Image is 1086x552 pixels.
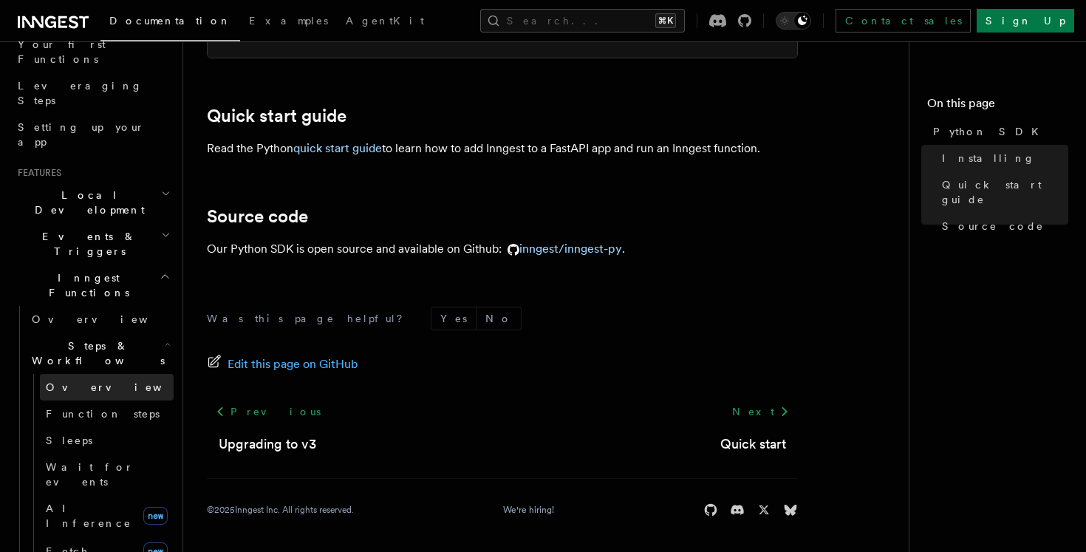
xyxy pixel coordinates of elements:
a: inngest/inngest-py [502,242,622,256]
a: Previous [207,398,329,425]
a: Wait for events [40,454,174,495]
span: Steps & Workflows [26,338,165,368]
span: Setting up your app [18,121,145,148]
a: Next [723,398,798,425]
span: Local Development [12,188,161,217]
button: Search...⌘K [480,9,685,33]
span: Overview [32,313,184,325]
a: Sleeps [40,427,174,454]
a: Overview [40,374,174,401]
a: Upgrading to v3 [219,434,316,454]
a: Setting up your app [12,114,174,155]
button: Events & Triggers [12,223,174,265]
span: Function steps [46,408,160,420]
a: Source code [936,213,1068,239]
a: quick start guide [293,141,382,155]
p: Our Python SDK is open source and available on Github: . [207,239,798,259]
h4: On this page [927,95,1068,118]
span: Examples [249,15,328,27]
a: Edit this page on GitHub [207,354,358,375]
a: Quick start guide [207,106,346,126]
button: Steps & Workflows [26,333,174,374]
p: Read the Python to learn how to add Inngest to a FastAPI app and run an Inngest function. [207,138,798,159]
a: Installing [936,145,1068,171]
div: © 2025 Inngest Inc. All rights reserved. [207,504,354,516]
a: Sign Up [977,9,1074,33]
a: Function steps [40,401,174,427]
span: AgentKit [346,15,424,27]
span: new [143,507,168,525]
a: Leveraging Steps [12,72,174,114]
span: Events & Triggers [12,229,161,259]
a: Contact sales [836,9,971,33]
button: Yes [431,307,476,330]
a: Quick start [720,434,786,454]
button: No [477,307,521,330]
a: We're hiring! [503,504,554,516]
span: Wait for events [46,461,134,488]
button: Local Development [12,182,174,223]
a: Documentation [100,4,240,41]
button: Toggle dark mode [776,12,811,30]
span: Inngest Functions [12,270,160,300]
kbd: ⌘K [655,13,676,28]
span: Edit this page on GitHub [228,354,358,375]
span: Installing [942,151,1035,166]
a: AI Inferencenew [40,495,174,536]
span: Python SDK [933,124,1048,139]
a: Overview [26,306,174,333]
a: Quick start guide [936,171,1068,213]
span: Documentation [109,15,231,27]
button: Inngest Functions [12,265,174,306]
span: AI Inference [46,502,132,529]
p: Was this page helpful? [207,311,413,326]
span: Quick start guide [942,177,1068,207]
a: Examples [240,4,337,40]
a: AgentKit [337,4,433,40]
a: Source code [207,206,308,227]
span: Overview [46,381,198,393]
a: Python SDK [927,118,1068,145]
a: Your first Functions [12,31,174,72]
span: Sleeps [46,435,92,446]
span: Source code [942,219,1044,234]
span: Features [12,167,61,179]
span: Leveraging Steps [18,80,143,106]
